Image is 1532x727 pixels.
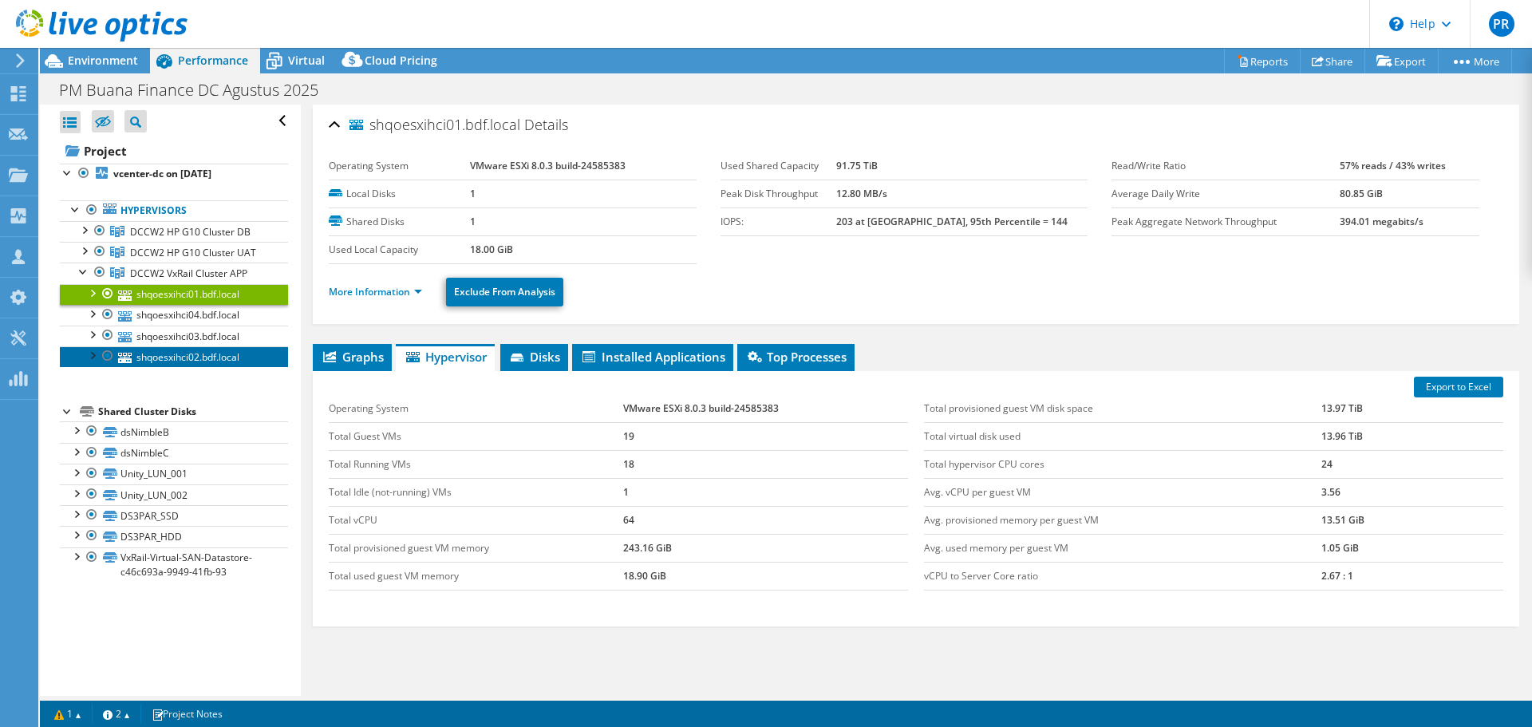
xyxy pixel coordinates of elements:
td: 13.97 TiB [1321,395,1503,423]
td: vCPU to Server Core ratio [924,562,1321,590]
a: dsNimbleC [60,443,288,464]
td: Total Idle (not-running) VMs [329,478,622,506]
td: Total Running VMs [329,450,622,478]
td: Total virtual disk used [924,422,1321,450]
b: 80.85 GiB [1340,187,1383,200]
td: Total used guest VM memory [329,562,622,590]
b: 91.75 TiB [836,159,878,172]
a: 2 [92,704,141,724]
label: Peak Disk Throughput [721,186,836,202]
span: Disks [508,349,560,365]
td: 2.67 : 1 [1321,562,1503,590]
a: Reports [1224,49,1301,73]
label: Average Daily Write [1111,186,1340,202]
label: Used Local Capacity [329,242,470,258]
td: Avg. vCPU per guest VM [924,478,1321,506]
a: shqoesxihci03.bdf.local [60,326,288,346]
td: VMware ESXi 8.0.3 build-24585383 [623,395,908,423]
a: shqoesxihci01.bdf.local [60,284,288,305]
a: DS3PAR_SSD [60,505,288,526]
a: Export [1364,49,1439,73]
td: 1 [623,478,908,506]
a: shqoesxihci02.bdf.local [60,346,288,367]
a: DS3PAR_HDD [60,526,288,547]
b: 57% reads / 43% writes [1340,159,1446,172]
a: Project Notes [140,704,234,724]
span: PR [1489,11,1514,37]
a: Unity_LUN_002 [60,484,288,505]
a: More Information [329,285,422,298]
a: shqoesxihci04.bdf.local [60,305,288,326]
b: 394.01 megabits/s [1340,215,1423,228]
span: Virtual [288,53,325,68]
td: 243.16 GiB [623,534,908,562]
div: Shared Cluster Disks [98,402,288,421]
a: DCCW2 HP G10 Cluster UAT [60,242,288,263]
td: Total vCPU [329,506,622,534]
a: vcenter-dc on [DATE] [60,164,288,184]
label: Read/Write Ratio [1111,158,1340,174]
a: 1 [43,704,93,724]
td: Total Guest VMs [329,422,622,450]
b: 12.80 MB/s [836,187,887,200]
td: Avg. provisioned memory per guest VM [924,506,1321,534]
span: DCCW2 VxRail Cluster APP [130,267,247,280]
h1: PM Buana Finance DC Agustus 2025 [52,81,343,99]
td: 13.96 TiB [1321,422,1503,450]
a: Share [1300,49,1365,73]
td: Total hypervisor CPU cores [924,450,1321,478]
a: Hypervisors [60,200,288,221]
span: DCCW2 HP G10 Cluster DB [130,225,251,239]
span: Performance [178,53,248,68]
span: Cloud Pricing [365,53,437,68]
td: 18 [623,450,908,478]
a: DCCW2 VxRail Cluster APP [60,263,288,283]
a: Export to Excel [1414,377,1503,397]
b: VMware ESXi 8.0.3 build-24585383 [470,159,626,172]
b: 1 [470,187,476,200]
b: 1 [470,215,476,228]
label: Shared Disks [329,214,470,230]
td: Total provisioned guest VM memory [329,534,622,562]
a: DCCW2 HP G10 Cluster DB [60,221,288,242]
span: Details [524,115,568,134]
span: DCCW2 HP G10 Cluster UAT [130,246,256,259]
a: Unity_LUN_001 [60,464,288,484]
b: 203 at [GEOGRAPHIC_DATA], 95th Percentile = 144 [836,215,1068,228]
span: Environment [68,53,138,68]
label: IOPS: [721,214,836,230]
td: 13.51 GiB [1321,506,1503,534]
td: 19 [623,422,908,450]
span: Hypervisor [404,349,487,365]
span: shqoesxihci01.bdf.local [349,117,520,133]
label: Local Disks [329,186,470,202]
td: Total provisioned guest VM disk space [924,395,1321,423]
label: Operating System [329,158,470,174]
span: Graphs [321,349,384,365]
label: Used Shared Capacity [721,158,836,174]
b: 18.00 GiB [470,243,513,256]
a: dsNimbleB [60,421,288,442]
a: More [1438,49,1512,73]
td: 18.90 GiB [623,562,908,590]
a: Exclude From Analysis [446,278,563,306]
td: Avg. used memory per guest VM [924,534,1321,562]
b: vcenter-dc on [DATE] [113,167,211,180]
td: 1.05 GiB [1321,534,1503,562]
td: 64 [623,506,908,534]
td: 3.56 [1321,478,1503,506]
a: Project [60,138,288,164]
td: Operating System [329,395,622,423]
td: 24 [1321,450,1503,478]
label: Peak Aggregate Network Throughput [1111,214,1340,230]
span: Top Processes [745,349,847,365]
a: VxRail-Virtual-SAN-Datastore-c46c693a-9949-41fb-93 [60,547,288,583]
svg: \n [1389,17,1404,31]
span: Installed Applications [580,349,725,365]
